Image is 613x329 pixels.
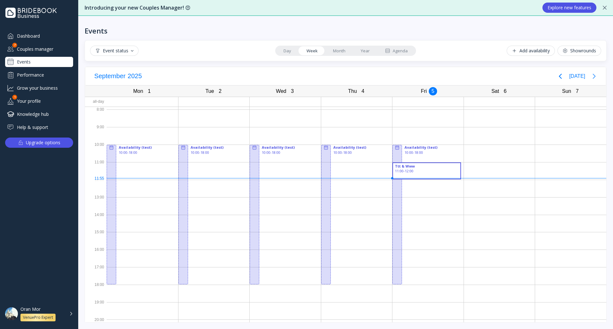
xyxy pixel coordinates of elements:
[395,168,458,174] div: 11:00 - 12:00
[85,141,107,158] div: 10:00
[563,48,596,53] div: Showrounds
[276,46,299,55] a: Day
[5,138,73,148] button: Upgrade options
[274,87,288,96] div: Wed
[560,87,573,96] div: Sun
[325,46,353,55] a: Month
[321,145,390,285] div: Availability (test), 10:00 - 18:00
[85,176,107,193] div: 12:00
[107,145,176,285] div: Availability (test), 10:00 - 18:00
[5,31,73,41] a: Dashboard
[26,138,60,147] div: Upgrade options
[85,97,107,106] div: All-day
[91,71,146,81] button: September2025
[131,87,145,96] div: Mon
[557,46,601,56] button: Showrounds
[588,70,601,83] button: Next page
[419,87,429,96] div: Fri
[359,87,367,95] div: 4
[250,145,318,285] div: Availability (test), 10:00 - 18:00
[85,263,107,281] div: 17:00
[5,96,73,106] a: Your profile1
[507,46,555,56] button: Add availability
[548,5,591,10] div: Explore new features
[85,106,107,123] div: 8:00
[5,307,18,320] img: dpr=1,fit=cover,g=face,w=48,h=48
[385,48,408,54] div: Agenda
[5,70,73,80] a: Performance
[127,71,143,81] span: 2025
[85,211,107,228] div: 14:00
[5,96,73,106] div: Your profile
[573,87,581,95] div: 7
[85,123,107,141] div: 9:00
[5,109,73,119] a: Knowledge hub
[145,87,153,95] div: 1
[95,48,133,53] div: Event status
[353,46,377,55] a: Year
[569,71,585,82] button: [DATE]
[392,145,461,285] div: Availability (test), 10:00 - 18:00
[501,87,509,95] div: 6
[429,87,437,95] div: 5
[489,87,501,96] div: Sat
[85,316,107,324] div: 20:00
[12,43,17,48] div: 7
[512,48,550,53] div: Add availability
[346,87,359,96] div: Thu
[85,158,107,176] div: 11:00
[203,87,216,96] div: Tue
[23,315,53,320] div: VenuePro Expert
[5,44,73,54] div: Couples manager
[85,246,107,263] div: 16:00
[85,281,107,298] div: 18:00
[299,46,325,55] a: Week
[5,57,73,67] a: Events
[216,87,224,95] div: 2
[288,87,297,95] div: 3
[85,26,108,35] div: Events
[5,44,73,54] a: Couples manager7
[5,122,73,132] a: Help & support
[12,95,17,100] div: 1
[85,228,107,246] div: 15:00
[581,298,613,329] iframe: Chat Widget
[20,306,41,312] div: Oran Mor
[395,164,458,169] div: Ttt & Www
[5,83,73,93] a: Grow your business
[392,162,461,180] div: Ttt & Www, 11:00 - 12:00
[178,145,247,285] div: Availability (test), 10:00 - 18:00
[85,4,536,11] div: Introducing your new Couples Manager! 😍
[93,71,127,81] span: September
[85,298,107,316] div: 19:00
[542,3,596,13] button: Explore new features
[85,193,107,211] div: 13:00
[90,46,139,56] button: Event status
[554,70,567,83] button: Previous page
